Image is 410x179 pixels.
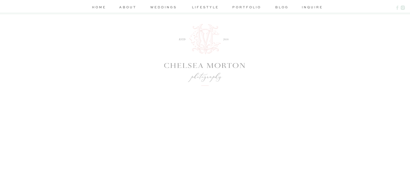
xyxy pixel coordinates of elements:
[118,4,137,11] a: about
[231,4,262,11] a: portfolio
[148,4,179,11] a: weddings
[273,4,291,11] a: blog
[90,4,107,11] a: home
[302,4,320,11] a: inquire
[190,4,220,11] a: lifestyle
